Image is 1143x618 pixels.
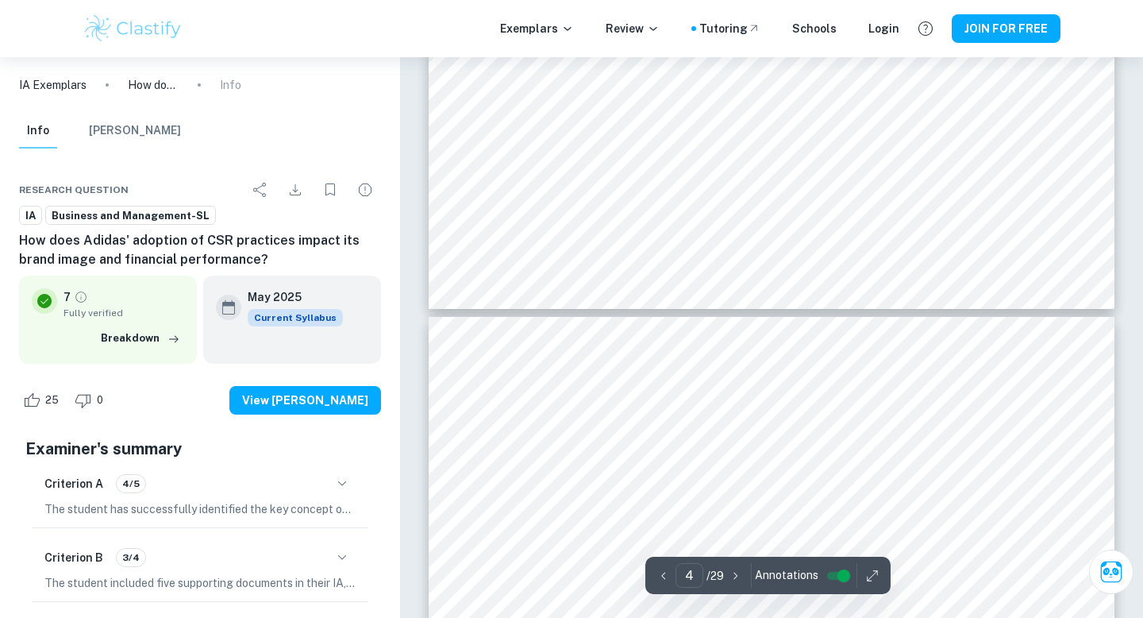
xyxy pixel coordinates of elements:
p: 7 [63,288,71,306]
span: Research question [19,183,129,197]
p: The student included five supporting documents in their IA, which is within the required range an... [44,574,356,592]
a: Login [868,20,899,37]
button: Breakdown [97,326,184,350]
span: 25 [37,392,67,408]
a: IA Exemplars [19,76,87,94]
a: Schools [792,20,837,37]
div: Share [244,174,276,206]
p: Exemplars [500,20,574,37]
span: Annotations [755,567,818,584]
span: 4/5 [117,477,145,491]
h6: May 2025 [248,288,330,306]
button: Info [19,114,57,149]
span: Business and Management-SL [46,208,215,224]
div: Bookmark [314,174,346,206]
button: JOIN FOR FREE [952,14,1060,43]
a: Business and Management-SL [45,206,216,226]
h6: Criterion A [44,475,103,492]
p: How does Adidas' adoption of CSR practices impact its brand image and financial performance? [128,76,179,94]
span: Current Syllabus [248,309,343,326]
p: Review [606,20,660,37]
h5: Examiner's summary [25,437,375,461]
h6: How does Adidas' adoption of CSR practices impact its brand image and financial performance? [19,231,381,269]
p: Info [220,76,241,94]
a: Tutoring [699,20,760,37]
span: 3/4 [117,550,145,565]
div: Report issue [349,174,381,206]
button: Ask Clai [1089,550,1133,594]
div: Like [19,388,67,413]
div: This exemplar is based on the current syllabus. Feel free to refer to it for inspiration/ideas wh... [248,309,343,326]
span: Fully verified [63,306,184,320]
span: IA [20,208,41,224]
button: [PERSON_NAME] [89,114,181,149]
a: IA [19,206,42,226]
div: Download [279,174,311,206]
div: Dislike [71,388,112,413]
button: View [PERSON_NAME] [229,386,381,415]
span: 0 [88,392,112,408]
p: The student has successfully identified the key concept of sustainability in their IA, which is c... [44,500,356,518]
p: / 29 [706,567,724,585]
h6: Criterion B [44,549,103,566]
a: Grade fully verified [74,290,88,304]
button: Help and Feedback [912,15,939,42]
img: Clastify logo [83,13,183,44]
